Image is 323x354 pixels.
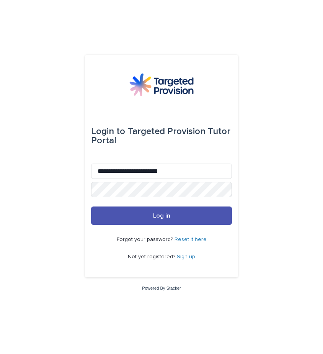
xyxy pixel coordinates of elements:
[142,286,181,290] a: Powered By Stacker
[175,237,207,242] a: Reset it here
[177,254,195,259] a: Sign up
[129,73,194,96] img: M5nRWzHhSzIhMunXDL62
[91,121,232,151] div: Targeted Provision Tutor Portal
[117,237,175,242] span: Forgot your password?
[91,127,125,136] span: Login to
[153,213,170,219] span: Log in
[128,254,177,259] span: Not yet registered?
[91,206,232,225] button: Log in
